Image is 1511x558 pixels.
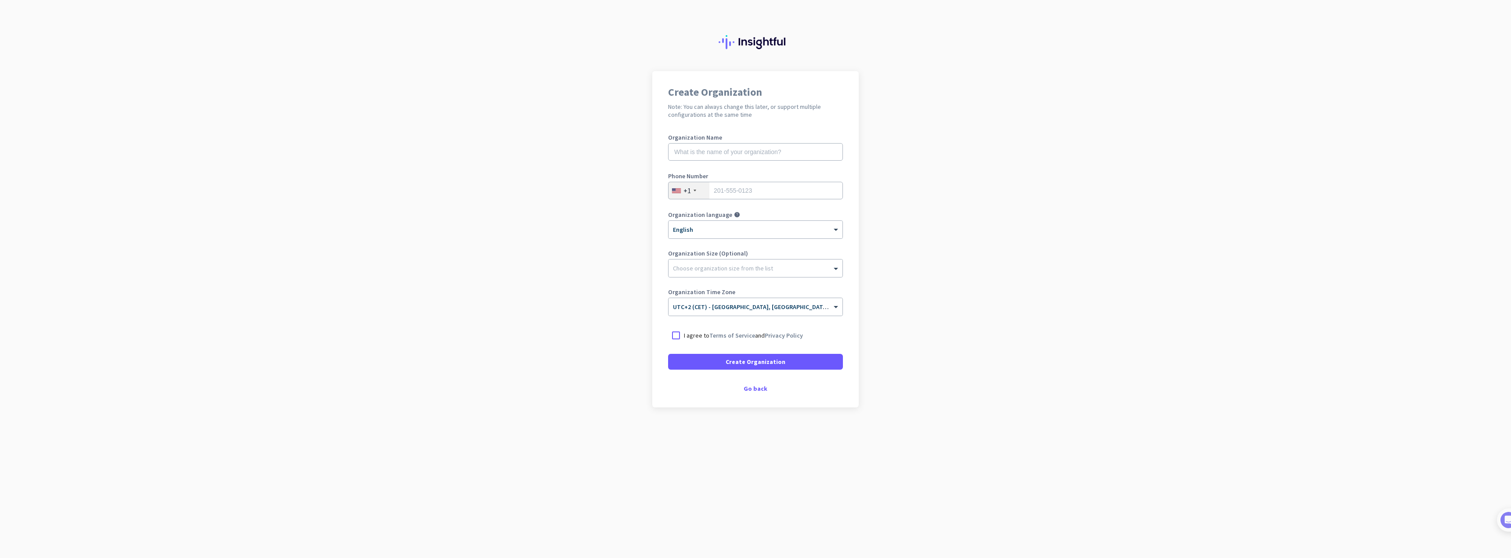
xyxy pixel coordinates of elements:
input: What is the name of your organization? [668,143,843,161]
p: I agree to and [684,331,803,340]
button: Create Organization [668,354,843,370]
a: Terms of Service [709,331,755,339]
label: Phone Number [668,173,843,179]
div: +1 [683,186,691,195]
input: 201-555-0123 [668,182,843,199]
span: Create Organization [726,357,785,366]
div: Go back [668,385,843,392]
label: Organization Size (Optional) [668,250,843,256]
h2: Note: You can always change this later, or support multiple configurations at the same time [668,103,843,119]
img: Insightful [719,35,792,49]
h1: Create Organization [668,87,843,97]
label: Organization Time Zone [668,289,843,295]
label: Organization language [668,212,732,218]
i: help [734,212,740,218]
label: Organization Name [668,134,843,140]
a: Privacy Policy [765,331,803,339]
